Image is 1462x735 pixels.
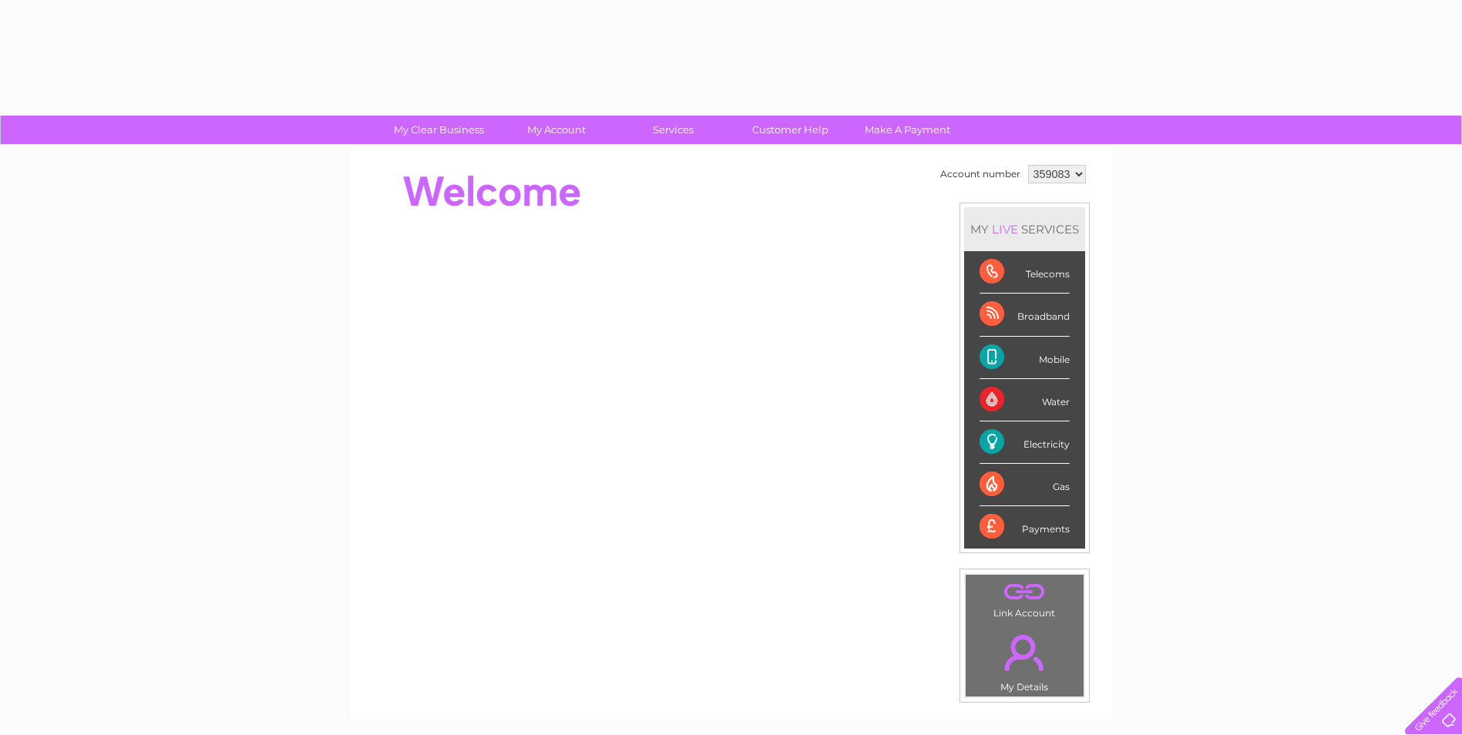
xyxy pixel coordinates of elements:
div: Gas [980,464,1070,506]
div: MY SERVICES [964,207,1085,251]
a: Services [610,116,737,144]
td: Account number [936,161,1024,187]
a: My Clear Business [375,116,502,144]
div: Payments [980,506,1070,548]
a: Customer Help [727,116,854,144]
a: Make A Payment [844,116,971,144]
a: My Account [492,116,620,144]
div: LIVE [989,222,1021,237]
td: My Details [965,622,1084,697]
a: . [970,579,1080,606]
div: Telecoms [980,251,1070,294]
div: Broadband [980,294,1070,336]
div: Water [980,379,1070,421]
div: Electricity [980,421,1070,464]
a: . [970,626,1080,680]
div: Mobile [980,337,1070,379]
td: Link Account [965,574,1084,623]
